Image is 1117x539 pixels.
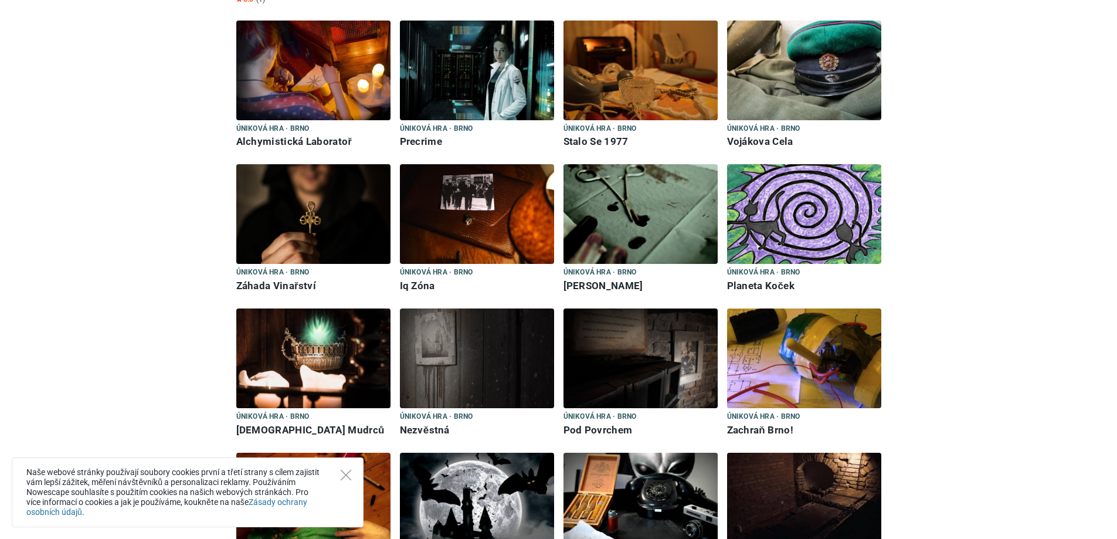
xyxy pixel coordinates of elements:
a: Iq Zóna Úniková hra · Brno Iq Zóna [400,164,554,294]
img: Záhada Vinařství [236,164,391,264]
img: Iq Zóna [400,164,554,264]
h6: Stalo Se 1977 [563,135,718,148]
a: Vojákova Cela Úniková hra · Brno Vojákova Cela [727,21,881,151]
button: Close [341,470,351,480]
span: Úniková hra · Brno [400,123,473,135]
h6: Záhada Vinařství [236,280,391,292]
img: Nezvěstná [400,309,554,408]
img: Zachraň Brno! [727,309,881,408]
h6: Vojákova Cela [727,135,881,148]
h6: Zachraň Brno! [727,424,881,436]
span: Úniková hra · Brno [563,123,637,135]
a: Záhada Vinařství Úniková hra · Brno Záhada Vinařství [236,164,391,294]
span: Úniková hra · Brno [563,411,637,423]
h6: Alchymistická Laboratoř [236,135,391,148]
img: Stalo Se 1977 [563,21,718,120]
img: Precrime [400,21,554,120]
a: Stalo Se 1977 Úniková hra · Brno Stalo Se 1977 [563,21,718,151]
span: Úniková hra · Brno [727,266,800,279]
h6: Precrime [400,135,554,148]
span: Úniková hra · Brno [236,266,310,279]
a: Planeta Koček Úniková hra · Brno Planeta Koček [727,164,881,294]
a: Alchymistická Laboratoř Úniková hra · Brno Alchymistická Laboratoř [236,21,391,151]
a: Pod Povrchem Úniková hra · Brno Pod Povrchem [563,309,718,439]
h6: Iq Zóna [400,280,554,292]
span: Úniková hra · Brno [236,411,310,423]
h6: Planeta Koček [727,280,881,292]
h6: Pod Povrchem [563,424,718,436]
img: Kámen Mudrců [236,309,391,408]
h6: Nezvěstná [400,424,554,436]
img: Planeta Koček [727,164,881,264]
a: Zachraň Brno! Úniková hra · Brno Zachraň Brno! [727,309,881,439]
a: Precrime Úniková hra · Brno Precrime [400,21,554,151]
span: Úniková hra · Brno [236,123,310,135]
img: Vojákova Cela [727,21,881,120]
h6: [DEMOGRAPHIC_DATA] Mudrců [236,424,391,436]
a: Kámen Mudrců Úniková hra · Brno [DEMOGRAPHIC_DATA] Mudrců [236,309,391,439]
span: Úniková hra · Brno [727,123,800,135]
img: Doktor Anděl [563,164,718,264]
div: Naše webové stránky používají soubory cookies první a třetí strany s cílem zajistit vám lepší záž... [12,457,364,527]
h6: [PERSON_NAME] [563,280,718,292]
a: Zásady ochrany osobních údajů [26,497,307,517]
span: Úniková hra · Brno [400,266,473,279]
a: Doktor Anděl Úniková hra · Brno [PERSON_NAME] [563,164,718,294]
a: Nezvěstná Úniková hra · Brno Nezvěstná [400,309,554,439]
span: Úniková hra · Brno [400,411,473,423]
span: Úniková hra · Brno [563,266,637,279]
img: Alchymistická Laboratoř [236,21,391,120]
img: Pod Povrchem [563,309,718,408]
span: Úniková hra · Brno [727,411,800,423]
